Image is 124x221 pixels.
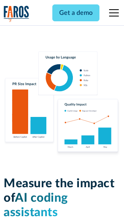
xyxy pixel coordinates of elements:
div: menu [104,3,120,23]
img: Charts tracking GitHub Copilot's usage and impact on velocity and quality [4,51,120,157]
a: home [4,6,29,22]
h1: Measure the impact of [4,176,120,220]
a: Get a demo [52,4,99,21]
img: Logo of the analytics and reporting company Faros. [4,6,29,22]
span: AI coding assistants [4,192,68,219]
